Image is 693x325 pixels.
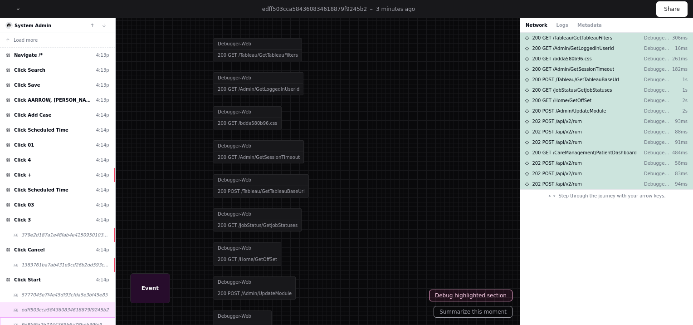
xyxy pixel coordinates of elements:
div: 4:13p [96,97,109,103]
p: 182ms [669,66,688,73]
span: 200 POST /Admin/UpdateModule [532,108,606,114]
button: Debug highlighted section [429,290,512,301]
p: Debugger-Web [644,76,669,83]
div: 4:14p [96,127,109,133]
span: Click Scheduled Time [14,187,68,193]
div: 4:13p [96,82,109,89]
div: 4:13p [96,67,109,74]
div: 4:14p [96,276,109,283]
p: Debugger-Web [644,87,669,94]
p: 306ms [669,34,688,41]
button: Summarize this moment [434,306,512,318]
span: edff503cca584360834618879f9245b2 [21,306,109,313]
span: Click 01 [14,142,34,148]
span: 200 GET /Admin/GetSessionTimeout [532,66,614,73]
span: Click 3 [14,217,31,223]
span: Click Add Case [14,112,52,118]
p: Debugger-Web [644,139,669,146]
p: 93ms [669,118,688,125]
p: 1s [669,76,688,83]
p: 484ms [669,149,688,156]
span: 200 GET /Tableau/GetTableauFilters [532,34,612,41]
p: Debugger-Web [644,45,669,52]
span: edff503cca584360834618879f9245b2 [262,6,367,12]
p: 3 minutes ago [376,5,415,13]
span: 200 GET /Admin/GetLoggedInUserId [532,45,614,52]
span: Click + [14,172,32,178]
p: Debugger-Web [644,108,669,114]
span: Click Search [14,67,45,74]
div: 4:14p [96,202,109,208]
span: 202 POST /api/v2/rum [532,128,582,135]
span: 379e2d187a1e48fab4e4150950103a27 [21,231,109,238]
div: 4:14p [96,217,109,223]
span: 5777045e7f4e45df93cfda5e3bf45e83 [21,291,107,298]
span: Click Scheduled Time [14,127,68,133]
p: Debugger-Web [644,149,669,156]
a: System Admin [15,23,51,28]
div: 4:14p [96,157,109,163]
span: Navigate /* [14,52,43,59]
p: Debugger-Web [644,160,669,167]
span: 202 POST /api/v2/rum [532,170,582,177]
p: 88ms [669,128,688,135]
div: 4:14p [96,142,109,148]
span: 202 POST /api/v2/rum [532,118,582,125]
div: 4:14p [96,246,109,253]
span: 1383761ba7ab431e9cd26b2dd593c368 [21,261,109,268]
span: Step through the journey with your arrow keys. [558,192,665,199]
p: 94ms [669,181,688,187]
p: Debugger-Web [644,181,669,187]
span: 202 POST /api/v2/rum [532,160,582,167]
button: Network [526,22,547,29]
p: 2s [669,97,688,104]
span: Load more [14,37,38,44]
div: 4:13p [96,52,109,59]
p: Debugger-Web [644,170,669,177]
p: 1s [669,87,688,94]
span: Click 4 [14,157,31,163]
span: 200 GET /bdda580b96.css [532,55,591,62]
p: 2s [669,108,688,114]
div: 4:14p [96,172,109,178]
p: Debugger-Web [644,66,669,73]
p: Debugger-Web [644,34,669,41]
span: Click 03 [14,202,34,208]
p: Debugger-Web [644,97,669,104]
p: 83ms [669,170,688,177]
span: 202 POST /api/v2/rum [532,139,582,146]
span: 200 GET /Home/GetOffSet [532,97,591,104]
span: 200 GET /CareManagement/PatientDashboard [532,149,636,156]
p: Debugger-Web [644,55,669,62]
p: 91ms [669,139,688,146]
button: Logs [556,22,568,29]
span: Click Start [14,276,41,283]
p: Debugger-Web [644,118,669,125]
span: 202 POST /api/v2/rum [532,181,582,187]
p: 16ms [669,45,688,52]
span: Click Cancel [14,246,45,253]
span: Click Save [14,82,40,89]
span: 200 GET /JobStatus/GetJobStatuses [532,87,612,94]
div: 4:14p [96,112,109,118]
p: 58ms [669,160,688,167]
span: 200 POST /Tableau/GetTableauBaseUrl [532,76,619,83]
img: 16.svg [6,23,12,29]
p: 261ms [669,55,688,62]
span: Click AARROW, [PERSON_NAME] S [14,97,93,103]
button: Share [656,1,688,17]
div: 4:14p [96,187,109,193]
button: Metadata [577,22,602,29]
p: Debugger-Web [644,128,669,135]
